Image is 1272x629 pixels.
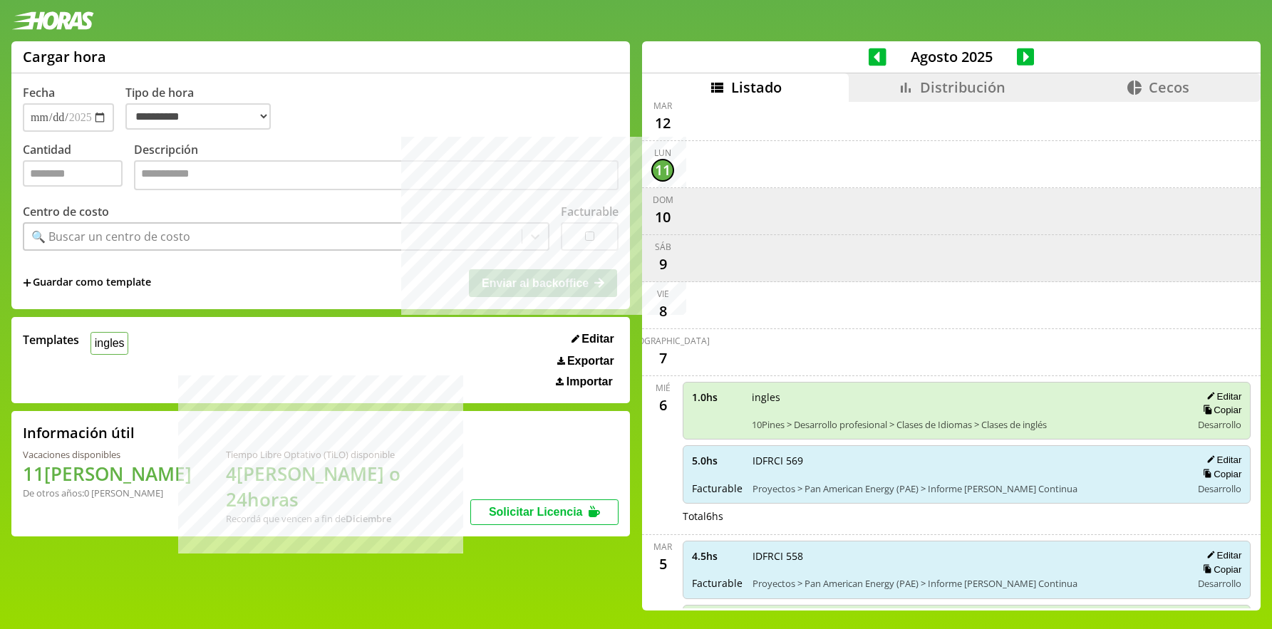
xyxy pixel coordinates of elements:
[651,553,674,576] div: 5
[753,482,1181,495] span: Proyectos > Pan American Energy (PAE) > Informe [PERSON_NAME] Continua
[731,78,782,97] span: Listado
[656,382,671,394] div: mié
[655,241,671,253] div: sáb
[23,487,192,499] div: De otros años: 0 [PERSON_NAME]
[553,354,619,368] button: Exportar
[654,147,671,159] div: lun
[753,454,1181,467] span: IDFRCI 569
[125,103,271,130] select: Tipo de hora
[653,100,672,112] div: mar
[23,461,192,487] h1: 11 [PERSON_NAME]
[346,512,391,525] b: Diciembre
[653,194,673,206] div: dom
[91,332,128,354] button: ingles
[226,512,470,525] div: Recordá que vencen a fin de
[470,499,619,525] button: Solicitar Licencia
[11,11,94,30] img: logotipo
[23,160,123,187] input: Cantidad
[1202,454,1241,466] button: Editar
[1199,404,1241,416] button: Copiar
[651,159,674,182] div: 11
[692,549,743,563] span: 4.5 hs
[567,375,613,388] span: Importar
[692,454,743,467] span: 5.0 hs
[692,390,742,404] span: 1.0 hs
[23,423,135,442] h2: Información útil
[1198,418,1241,431] span: Desarrollo
[651,394,674,417] div: 6
[23,204,109,219] label: Centro de costo
[1149,78,1189,97] span: Cecos
[753,577,1181,590] span: Proyectos > Pan American Energy (PAE) > Informe [PERSON_NAME] Continua
[651,112,674,135] div: 12
[1199,563,1241,576] button: Copiar
[651,347,674,370] div: 7
[134,142,619,194] label: Descripción
[23,448,192,461] div: Vacaciones disponibles
[23,275,151,291] span: +Guardar como template
[1198,482,1241,495] span: Desarrollo
[226,461,470,512] h1: 4 [PERSON_NAME] o 24 horas
[567,355,614,368] span: Exportar
[1199,468,1241,480] button: Copiar
[567,332,619,346] button: Editar
[23,275,31,291] span: +
[23,332,79,348] span: Templates
[651,253,674,276] div: 9
[653,541,672,553] div: mar
[23,142,134,194] label: Cantidad
[1202,549,1241,561] button: Editar
[657,288,669,300] div: vie
[1202,390,1241,402] button: Editar
[692,576,743,590] span: Facturable
[489,506,583,518] span: Solicitar Licencia
[134,160,619,190] textarea: Descripción
[651,206,674,229] div: 10
[31,229,190,244] div: 🔍 Buscar un centro de costo
[651,300,674,323] div: 8
[226,448,470,461] div: Tiempo Libre Optativo (TiLO) disponible
[1198,577,1241,590] span: Desarrollo
[692,482,743,495] span: Facturable
[752,418,1181,431] span: 10Pines > Desarrollo profesional > Clases de Idiomas > Clases de inglés
[886,47,1017,66] span: Agosto 2025
[683,509,1251,523] div: Total 6 hs
[752,390,1181,404] span: ingles
[23,85,55,100] label: Fecha
[125,85,282,132] label: Tipo de hora
[642,102,1261,608] div: scrollable content
[581,333,614,345] span: Editar
[753,549,1181,563] span: IDFRCI 558
[616,335,710,347] div: [DEMOGRAPHIC_DATA]
[920,78,1005,97] span: Distribución
[23,47,106,66] h1: Cargar hora
[561,204,619,219] label: Facturable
